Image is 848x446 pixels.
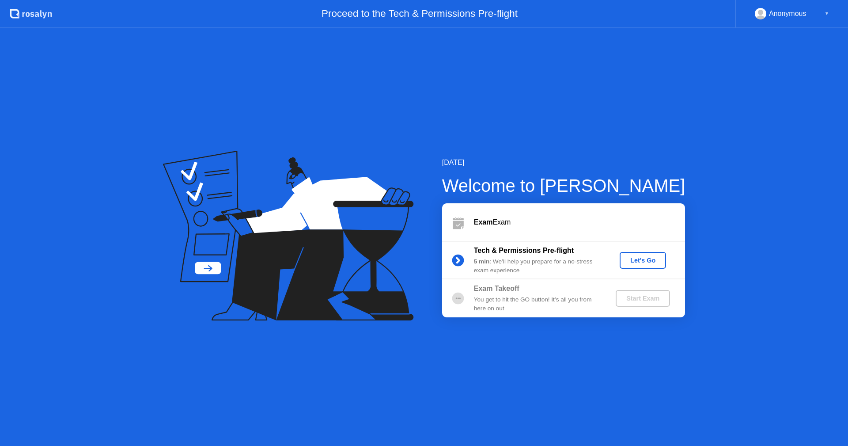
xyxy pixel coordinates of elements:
b: Exam Takeoff [474,285,519,292]
button: Let's Go [620,252,666,269]
div: Let's Go [623,257,662,264]
button: Start Exam [616,290,670,307]
b: Exam [474,218,493,226]
div: Welcome to [PERSON_NAME] [442,172,685,199]
div: ▼ [825,8,829,19]
div: Exam [474,217,685,228]
b: Tech & Permissions Pre-flight [474,247,574,254]
div: [DATE] [442,157,685,168]
div: Start Exam [619,295,666,302]
div: Anonymous [769,8,806,19]
b: 5 min [474,258,490,265]
div: You get to hit the GO button! It’s all you from here on out [474,295,601,313]
div: : We’ll help you prepare for a no-stress exam experience [474,257,601,275]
